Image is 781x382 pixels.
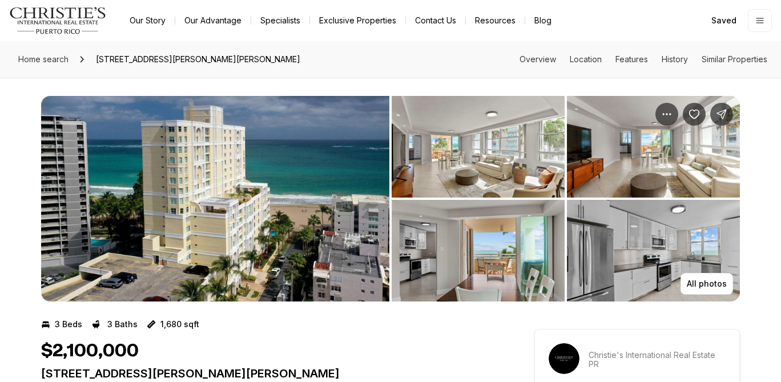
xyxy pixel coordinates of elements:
button: View image gallery [392,200,565,301]
button: Share Property: 6 CARRION COURT #103 [710,103,733,126]
p: [STREET_ADDRESS][PERSON_NAME][PERSON_NAME] [41,367,493,380]
button: 3 Baths [91,315,138,333]
a: Our Story [120,13,175,29]
span: Saved [711,16,736,25]
a: Skip to: Similar Properties [702,54,767,64]
a: Our Advantage [175,13,251,29]
a: Blog [525,13,561,29]
p: Christie's International Real Estate PR [589,351,726,369]
button: View image gallery [567,200,740,301]
span: Home search [18,54,69,64]
li: 1 of 6 [41,96,389,301]
button: Save Property: 6 CARRION COURT #103 [683,103,706,126]
a: Specialists [251,13,309,29]
p: All photos [687,279,727,288]
a: Skip to: Overview [520,54,556,64]
span: [STREET_ADDRESS][PERSON_NAME][PERSON_NAME] [91,50,305,69]
li: 2 of 6 [392,96,740,301]
button: View image gallery [567,96,740,198]
a: Saved [704,9,743,32]
p: 3 Baths [107,320,138,329]
a: Skip to: Location [570,54,602,64]
a: Resources [466,13,525,29]
nav: Page section menu [520,55,767,64]
img: logo [9,7,107,34]
a: Skip to: History [662,54,688,64]
p: 1,680 sqft [160,320,199,329]
h1: $2,100,000 [41,340,139,362]
button: Contact Us [406,13,465,29]
button: View image gallery [392,96,565,198]
button: Property options [655,103,678,126]
button: Open menu [748,9,772,32]
p: 3 Beds [55,320,82,329]
a: Skip to: Features [615,54,648,64]
a: Exclusive Properties [310,13,405,29]
div: Listing Photos [41,96,740,301]
button: View image gallery [41,96,389,301]
a: Home search [14,50,73,69]
button: All photos [681,273,733,295]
